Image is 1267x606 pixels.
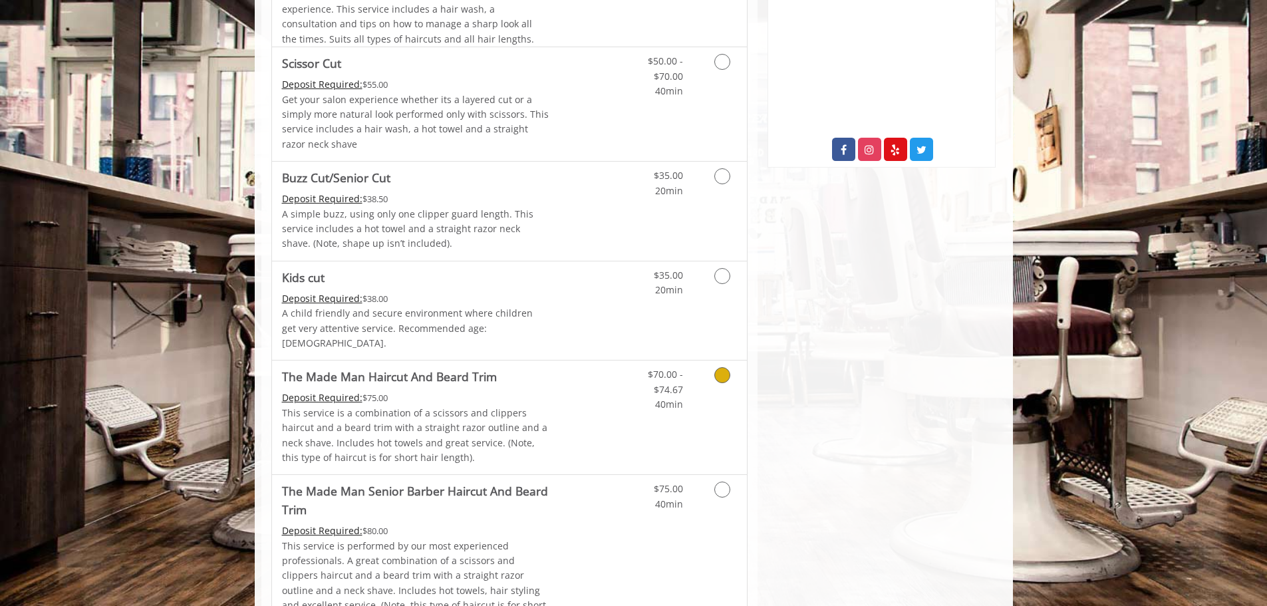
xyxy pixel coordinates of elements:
span: This service needs some Advance to be paid before we block your appointment [282,524,362,537]
span: 20min [655,184,683,197]
span: $70.00 - $74.67 [648,368,683,395]
b: Buzz Cut/Senior Cut [282,168,390,187]
span: $35.00 [654,269,683,281]
span: This service needs some Advance to be paid before we block your appointment [282,292,362,305]
span: 40min [655,398,683,410]
p: A simple buzz, using only one clipper guard length. This service includes a hot towel and a strai... [282,207,549,251]
b: The Made Man Haircut And Beard Trim [282,367,497,386]
span: This service needs some Advance to be paid before we block your appointment [282,391,362,404]
span: 20min [655,283,683,296]
p: Get your salon experience whether its a layered cut or a simply more natural look performed only ... [282,92,549,152]
span: 40min [655,84,683,97]
span: $50.00 - $70.00 [648,55,683,82]
b: Scissor Cut [282,54,341,73]
div: $55.00 [282,77,549,92]
span: $75.00 [654,482,683,495]
span: 40min [655,498,683,510]
b: Kids cut [282,268,325,287]
span: This service needs some Advance to be paid before we block your appointment [282,192,362,205]
span: $35.00 [654,169,683,182]
p: This service is a combination of a scissors and clippers haircut and a beard trim with a straight... [282,406,549,466]
div: $80.00 [282,524,549,538]
div: $75.00 [282,390,549,405]
b: The Made Man Senior Barber Haircut And Beard Trim [282,482,549,519]
div: $38.50 [282,192,549,206]
span: This service needs some Advance to be paid before we block your appointment [282,78,362,90]
p: A child friendly and secure environment where children get very attentive service. Recommended ag... [282,306,549,351]
div: $38.00 [282,291,549,306]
